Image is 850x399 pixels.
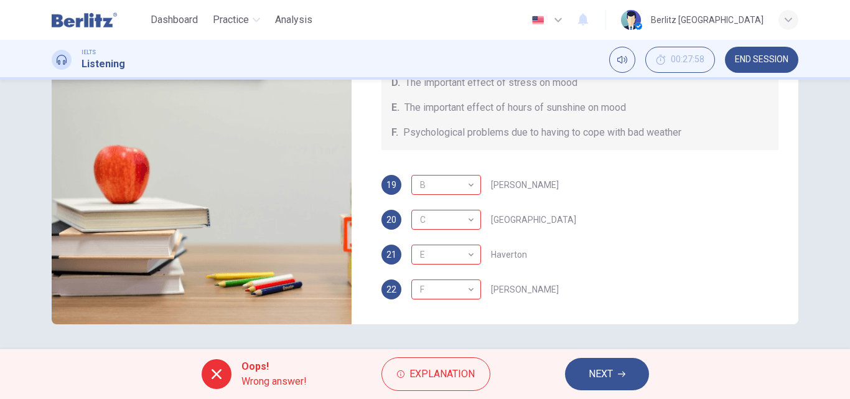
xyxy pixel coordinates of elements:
[386,250,396,259] span: 21
[386,285,396,294] span: 22
[411,237,477,273] div: E
[671,55,704,65] span: 00:27:58
[651,12,764,27] div: Berlitz [GEOGRAPHIC_DATA]
[411,202,477,238] div: C
[386,215,396,224] span: 20
[82,48,96,57] span: IELTS
[411,279,481,299] div: B
[270,9,317,31] button: Analysis
[491,215,576,224] span: [GEOGRAPHIC_DATA]
[411,272,477,307] div: F
[391,125,398,140] span: F.
[409,365,475,383] span: Explanation
[645,47,715,73] button: 00:27:58
[411,245,481,265] div: C
[411,175,481,195] div: F
[403,125,681,140] span: Psychological problems due to having to cope with bad weather
[530,16,546,25] img: en
[275,12,312,27] span: Analysis
[565,358,649,390] button: NEXT
[491,250,527,259] span: Haverton
[589,365,613,383] span: NEXT
[82,57,125,72] h1: Listening
[411,167,477,203] div: B
[146,9,203,31] button: Dashboard
[725,47,798,73] button: END SESSION
[491,285,559,294] span: [PERSON_NAME]
[386,181,396,189] span: 19
[213,12,249,27] span: Practice
[411,210,481,230] div: D
[52,7,117,32] img: Berlitz Latam logo
[381,357,490,391] button: Explanation
[151,12,198,27] span: Dashboard
[52,21,352,324] img: Research Project
[52,7,146,32] a: Berlitz Latam logo
[645,47,715,73] div: Hide
[491,181,559,189] span: [PERSON_NAME]
[609,47,635,73] div: Mute
[391,100,399,115] span: E.
[241,359,307,374] span: Oops!
[621,10,641,30] img: Profile picture
[241,374,307,389] span: Wrong answer!
[735,55,788,65] span: END SESSION
[405,75,577,90] span: The important effect of stress on mood
[391,75,400,90] span: D.
[208,9,265,31] button: Practice
[404,100,626,115] span: The important effect of hours of sunshine on mood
